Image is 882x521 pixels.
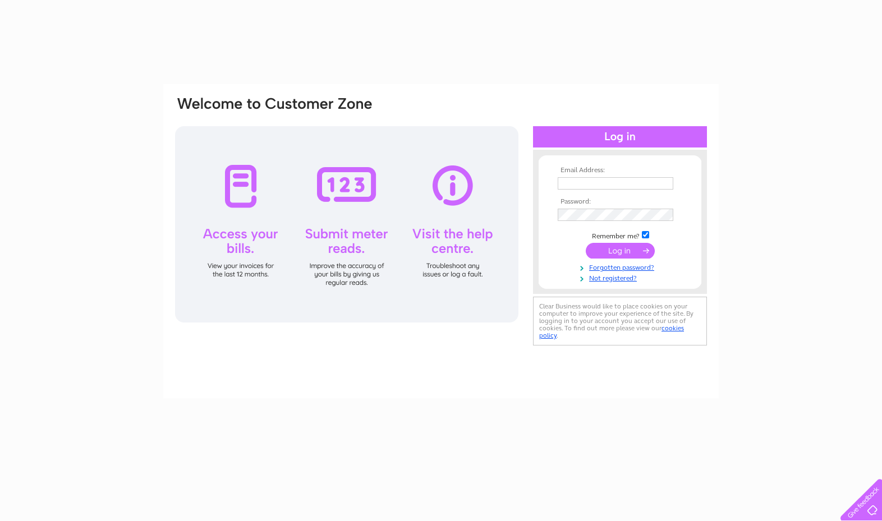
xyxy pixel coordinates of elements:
a: Forgotten password? [558,261,685,272]
td: Remember me? [555,229,685,241]
input: Submit [586,243,655,259]
div: Clear Business would like to place cookies on your computer to improve your experience of the sit... [533,297,707,345]
th: Password: [555,198,685,206]
a: cookies policy [539,324,684,339]
a: Not registered? [558,272,685,283]
th: Email Address: [555,167,685,174]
